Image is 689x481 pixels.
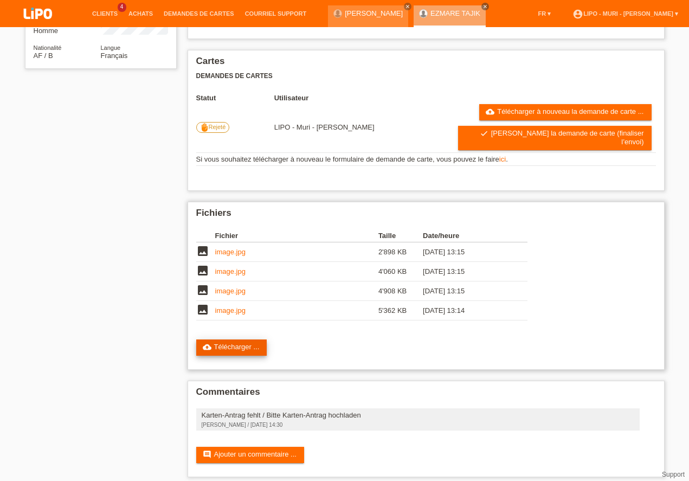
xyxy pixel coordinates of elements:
i: front_hand [200,123,209,132]
i: close [405,4,410,9]
h2: Fichiers [196,208,656,224]
a: image.jpg [215,287,246,295]
td: [DATE] 13:15 [423,281,512,301]
span: Rejeté [209,123,226,130]
a: check[PERSON_NAME] la demande de carte (finaliser l’envoi) [458,126,652,150]
i: check [480,129,488,138]
i: cloud_upload [203,343,211,351]
td: 4'908 KB [378,281,423,301]
i: comment [203,450,211,459]
h3: Demandes de cartes [196,72,656,80]
i: account_circle [572,9,583,20]
a: LIPO pay [11,22,65,30]
a: Achats [123,10,158,17]
a: cloud_uploadTélécharger ... [196,339,267,356]
a: FR ▾ [533,10,557,17]
i: close [482,4,488,9]
a: Courriel Support [240,10,312,17]
td: [DATE] 13:14 [423,301,512,320]
a: close [404,3,411,10]
th: Utilisateur [274,94,458,102]
td: [DATE] 13:15 [423,242,512,262]
a: cloud_uploadTélécharger à nouveau la demande de carte ... [479,104,651,120]
i: image [196,303,209,316]
th: Date/heure [423,229,512,242]
span: Langue [101,44,121,51]
a: image.jpg [215,248,246,256]
h2: Commentaires [196,387,656,403]
span: Nationalité [34,44,62,51]
div: Karten-Antrag fehlt / Bitte Karten-Antrag hochladen [202,411,634,419]
th: Statut [196,94,274,102]
td: 4'060 KB [378,262,423,281]
i: image [196,245,209,258]
th: Taille [378,229,423,242]
div: [PERSON_NAME] / [DATE] 14:30 [202,422,634,428]
span: Français [101,52,128,60]
span: Afghanistan / B / 10.04.2021 [34,52,53,60]
a: image.jpg [215,306,246,315]
a: Demandes de cartes [158,10,240,17]
a: commentAjouter un commentaire ... [196,447,304,463]
a: account_circleLIPO - Muri - [PERSON_NAME] ▾ [567,10,684,17]
span: 10.10.2025 [274,123,375,131]
a: image.jpg [215,267,246,275]
a: Clients [87,10,123,17]
a: close [481,3,489,10]
a: EZMARE TAJIK [430,9,480,17]
i: cloud_upload [486,107,494,116]
i: image [196,264,209,277]
td: 5'362 KB [378,301,423,320]
td: 2'898 KB [378,242,423,262]
a: Support [662,471,685,478]
span: 4 [118,3,126,12]
h2: Cartes [196,56,656,72]
a: [PERSON_NAME] [345,9,403,17]
td: [DATE] 13:15 [423,262,512,281]
td: Si vous souhaitez télécharger à nouveau le formulaire de demande de carte, vous pouvez le faire . [196,153,656,166]
i: image [196,284,209,297]
th: Fichier [215,229,378,242]
a: ici [499,155,506,163]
